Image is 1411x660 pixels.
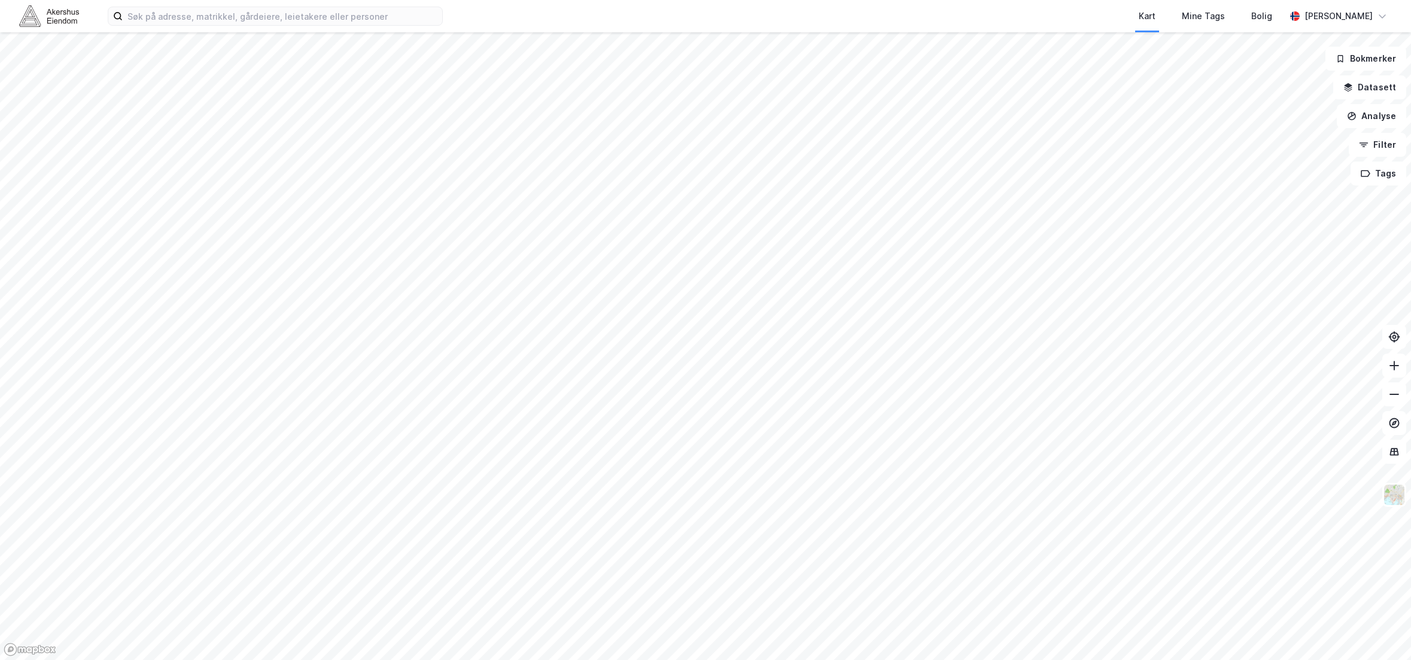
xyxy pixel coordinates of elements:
div: Mine Tags [1182,9,1225,23]
input: Søk på adresse, matrikkel, gårdeiere, leietakere eller personer [123,7,442,25]
div: [PERSON_NAME] [1304,9,1373,23]
div: Kart [1139,9,1155,23]
div: Bolig [1251,9,1272,23]
img: akershus-eiendom-logo.9091f326c980b4bce74ccdd9f866810c.svg [19,5,79,26]
iframe: Chat Widget [1351,603,1411,660]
